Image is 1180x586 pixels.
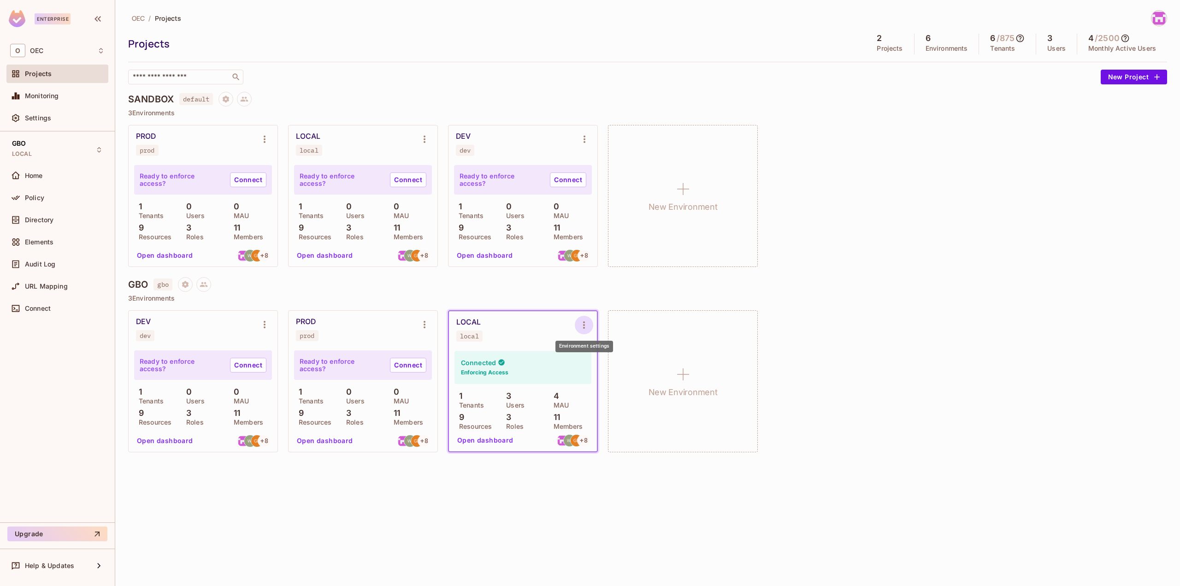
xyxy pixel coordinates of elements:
[10,44,25,57] span: O
[456,132,471,141] div: DEV
[549,402,569,409] p: MAU
[182,223,191,232] p: 3
[411,435,423,447] img: greg.petros@oeconnection.com
[128,94,174,105] h4: SANDBOX
[134,408,144,418] p: 9
[229,202,239,211] p: 0
[877,45,903,52] p: Projects
[454,233,491,241] p: Resources
[25,238,53,246] span: Elements
[230,358,266,373] a: Connect
[244,250,256,261] img: wil.peck@oeconnection.com
[300,332,315,339] div: prod
[134,202,142,211] p: 1
[182,419,204,426] p: Roles
[342,223,351,232] p: 3
[25,172,43,179] span: Home
[134,419,171,426] p: Resources
[132,14,145,23] span: OEC
[134,223,144,232] p: 9
[461,368,508,377] h6: Enforcing Access
[411,250,423,261] img: greg.petros@oeconnection.com
[454,402,484,409] p: Tenants
[25,92,59,100] span: Monitoring
[294,223,304,232] p: 9
[389,408,400,418] p: 11
[296,317,316,326] div: PROD
[460,332,479,340] div: local
[300,358,383,373] p: Ready to enforce access?
[580,437,587,444] span: + 8
[1101,70,1167,84] button: New Project
[454,423,492,430] p: Resources
[342,419,364,426] p: Roles
[997,34,1015,43] h5: / 875
[990,45,1015,52] p: Tenants
[12,150,32,158] span: LOCAL
[649,200,718,214] h1: New Environment
[454,413,464,422] p: 9
[35,13,71,24] div: Enterprise
[148,14,151,23] li: /
[229,223,240,232] p: 11
[134,397,164,405] p: Tenants
[557,435,568,446] img: Santiago.DeIralaMut@oeconnection.com
[454,212,484,219] p: Tenants
[501,212,525,219] p: Users
[9,10,25,27] img: SReyMgAAAABJRU5ErkJggg==
[501,391,511,401] p: 3
[501,202,512,211] p: 0
[389,397,409,405] p: MAU
[294,397,324,405] p: Tenants
[926,45,968,52] p: Environments
[1047,45,1066,52] p: Users
[461,358,496,367] h4: Connected
[549,202,559,211] p: 0
[25,194,44,201] span: Policy
[501,233,524,241] p: Roles
[397,435,409,447] img: Santiago.DeIralaMut@oeconnection.com
[397,250,409,261] img: Santiago.DeIralaMut@oeconnection.com
[140,147,155,154] div: prod
[389,202,399,211] p: 0
[25,260,55,268] span: Audit Log
[415,315,434,334] button: Environment settings
[128,109,1167,117] p: 3 Environments
[25,305,51,312] span: Connect
[251,435,263,447] img: greg.petros@oeconnection.com
[30,47,43,54] span: Workspace: OEC
[415,130,434,148] button: Environment settings
[501,413,511,422] p: 3
[182,397,205,405] p: Users
[549,413,560,422] p: 11
[390,358,426,373] a: Connect
[454,391,462,401] p: 1
[342,212,365,219] p: Users
[294,419,331,426] p: Resources
[25,216,53,224] span: Directory
[133,248,197,263] button: Open dashboard
[229,408,240,418] p: 11
[1088,34,1094,43] h5: 4
[140,172,223,187] p: Ready to enforce access?
[229,233,263,241] p: Members
[389,233,423,241] p: Members
[575,130,594,148] button: Environment settings
[153,278,172,290] span: gbo
[453,248,517,263] button: Open dashboard
[390,172,426,187] a: Connect
[229,419,263,426] p: Members
[294,202,302,211] p: 1
[128,279,148,290] h4: GBO
[1088,45,1156,52] p: Monthly Active Users
[404,435,416,447] img: wil.peck@oeconnection.com
[229,387,239,397] p: 0
[575,316,593,334] button: Environment settings
[877,34,882,43] h5: 2
[549,391,559,401] p: 4
[990,34,995,43] h5: 6
[555,341,613,352] div: Environment settings
[251,250,263,261] img: greg.petros@oeconnection.com
[237,435,249,447] img: Santiago.DeIralaMut@oeconnection.com
[557,250,569,261] img: Santiago.DeIralaMut@oeconnection.com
